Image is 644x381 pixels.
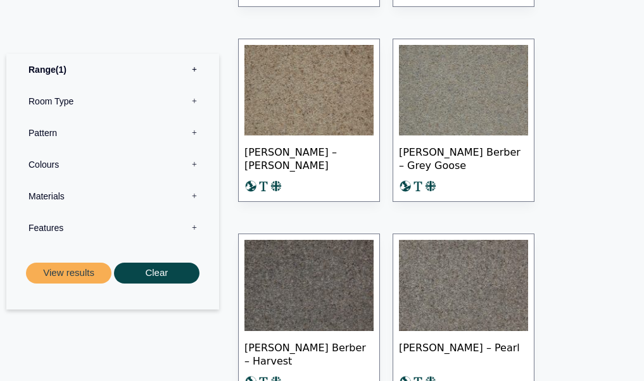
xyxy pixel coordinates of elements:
a: [PERSON_NAME] Berber – Grey Goose [393,39,534,203]
span: [PERSON_NAME] Berber – Harvest [244,331,374,375]
label: Materials [16,180,210,212]
label: Features [16,212,210,244]
span: 1 [56,65,66,75]
span: [PERSON_NAME] Berber – Grey Goose [399,135,528,180]
img: Tomkinson Berber -Harvest [244,240,374,331]
button: View results [26,263,111,284]
button: Clear [114,263,199,284]
span: [PERSON_NAME] – [PERSON_NAME] [244,135,374,180]
label: Colours [16,149,210,180]
span: [PERSON_NAME] – Pearl [399,331,528,375]
label: Range [16,54,210,85]
img: Tomkinson Berber - Pearl [399,240,528,331]
img: Tomkinson Berber - Elder [244,45,374,136]
label: Pattern [16,117,210,149]
img: Tomkinson Berber - Grey Goose [399,45,528,136]
a: [PERSON_NAME] – [PERSON_NAME] [238,39,380,203]
label: Room Type [16,85,210,117]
